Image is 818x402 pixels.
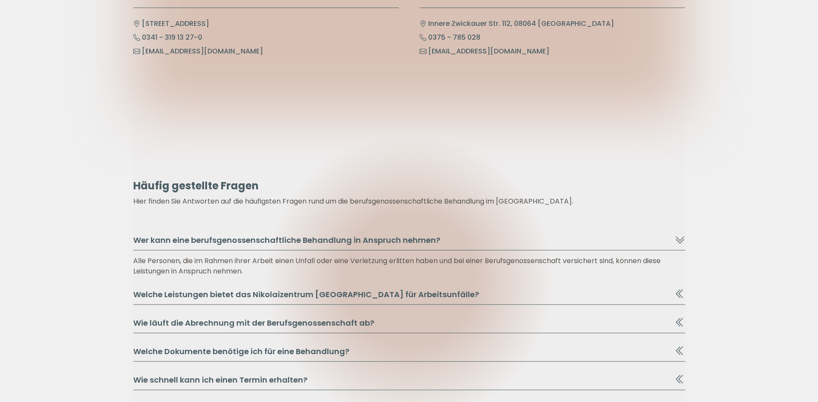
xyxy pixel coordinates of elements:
[133,19,209,28] a: [STREET_ADDRESS]
[133,256,685,276] div: Alle Personen, die im Rahmen ihrer Arbeit einen Unfall oder eine Verletzung erlitten haben und be...
[133,179,685,193] h6: Häufig gestellte Fragen
[420,32,480,42] a: 0375 - 785 028
[420,46,549,56] a: [EMAIL_ADDRESS][DOMAIN_NAME]
[133,196,685,207] p: Hier finden Sie Antworten auf die häufigsten Fragen rund um die berufsgenossenschaftliche Behandl...
[420,19,614,28] a: Innere Zwickauer Str. 112, 08064 [GEOGRAPHIC_DATA]
[133,46,263,56] a: [EMAIL_ADDRESS][DOMAIN_NAME]
[133,345,685,362] button: Welche Dokumente benötige ich für eine Behandlung?
[133,317,685,333] button: Wie läuft die Abrechnung mit der Berufsgenossenschaft ab?
[133,234,685,251] button: Wer kann eine berufsgenossenschaftliche Behandlung in Anspruch nehmen?
[133,374,685,390] button: Wie schnell kann ich einen Termin erhalten?
[133,32,202,42] a: 0341 - 319 13 27-0
[133,289,685,305] button: Welche Leistungen bietet das Nikolaizentrum [GEOGRAPHIC_DATA] für Arbeitsunfälle?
